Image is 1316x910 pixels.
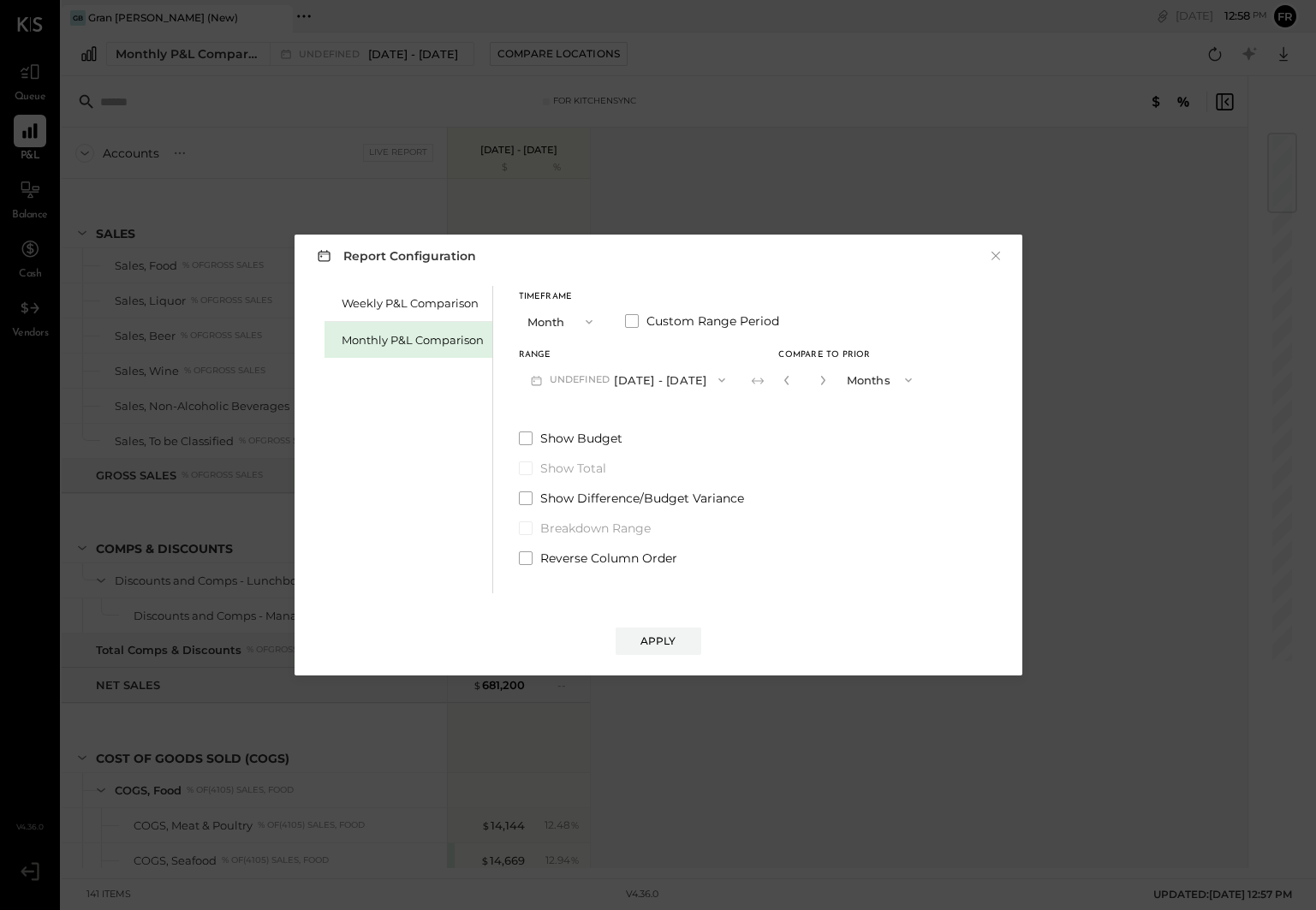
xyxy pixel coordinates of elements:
h3: Report Configuration [313,245,476,266]
span: Show Difference/Budget Variance [540,490,744,507]
div: Weekly P&L Comparison [342,295,484,312]
button: undefined[DATE] - [DATE] [519,364,738,396]
span: Breakdown Range [540,520,651,537]
button: Months [838,364,924,396]
span: Compare to Prior [778,351,870,360]
button: Apply [616,627,701,655]
span: undefined [550,373,615,387]
button: Month [519,306,604,337]
button: × [988,247,1003,265]
span: Show Budget [540,430,622,447]
span: Custom Range Period [646,312,779,330]
span: Show Total [540,460,606,477]
div: Timeframe [519,293,604,301]
div: Apply [640,633,676,648]
div: Monthly P&L Comparison [342,332,484,348]
div: Range [519,351,738,360]
span: Reverse Column Order [540,550,677,567]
